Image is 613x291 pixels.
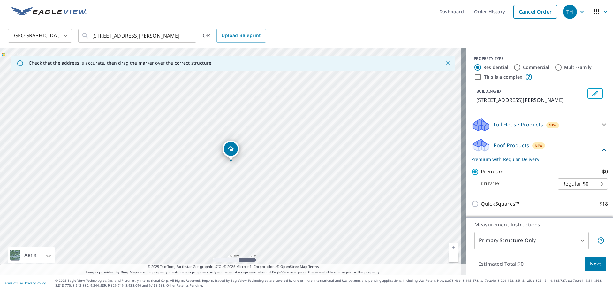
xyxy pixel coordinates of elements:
[471,156,600,163] p: Premium with Regular Delivery
[563,5,577,19] div: TH
[585,257,606,271] button: Next
[308,264,319,269] a: Terms
[216,29,266,43] a: Upload Blueprint
[280,264,307,269] a: OpenStreetMap
[513,5,557,19] a: Cancel Order
[602,168,608,176] p: $0
[222,32,261,40] span: Upload Blueprint
[11,7,87,17] img: EV Logo
[481,168,503,176] p: Premium
[8,247,55,263] div: Aerial
[474,56,605,62] div: PROPERTY TYPE
[92,27,183,45] input: Search by address or latitude-longitude
[55,278,610,288] p: © 2025 Eagle View Technologies, Inc. and Pictometry International Corp. All Rights Reserved. Repo...
[471,117,608,132] div: Full House ProductsNew
[476,88,501,94] p: BUILDING ID
[474,221,605,228] p: Measurement Instructions
[590,260,601,268] span: Next
[564,64,592,71] label: Multi-Family
[473,257,529,271] p: Estimated Total: $0
[203,29,266,43] div: OR
[444,59,452,67] button: Close
[558,175,608,193] div: Regular $0
[481,200,519,208] p: QuickSquares™
[587,88,603,99] button: Edit building 1
[471,138,608,163] div: Roof ProductsNewPremium with Regular Delivery
[494,142,529,149] p: Roof Products
[523,64,549,71] label: Commercial
[483,64,508,71] label: Residential
[29,60,213,66] p: Check that the address is accurate, then drag the marker over the correct structure.
[474,232,589,249] div: Primary Structure Only
[549,123,557,128] span: New
[223,141,239,160] div: Dropped pin, building 1, Residential property, 2027 N Douglas Ave Springfield, MO 65803
[3,281,23,285] a: Terms of Use
[494,121,543,128] p: Full House Products
[476,96,585,104] p: [STREET_ADDRESS][PERSON_NAME]
[484,74,522,80] label: This is a complex
[22,247,40,263] div: Aerial
[535,143,543,148] span: New
[148,264,319,270] span: © 2025 TomTom, Earthstar Geographics SIO, © 2025 Microsoft Corporation, ©
[8,27,72,45] div: [GEOGRAPHIC_DATA]
[597,237,605,244] span: Your report will include only the primary structure on the property. For example, a detached gara...
[3,281,46,285] p: |
[471,181,558,187] p: Delivery
[599,200,608,208] p: $18
[25,281,46,285] a: Privacy Policy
